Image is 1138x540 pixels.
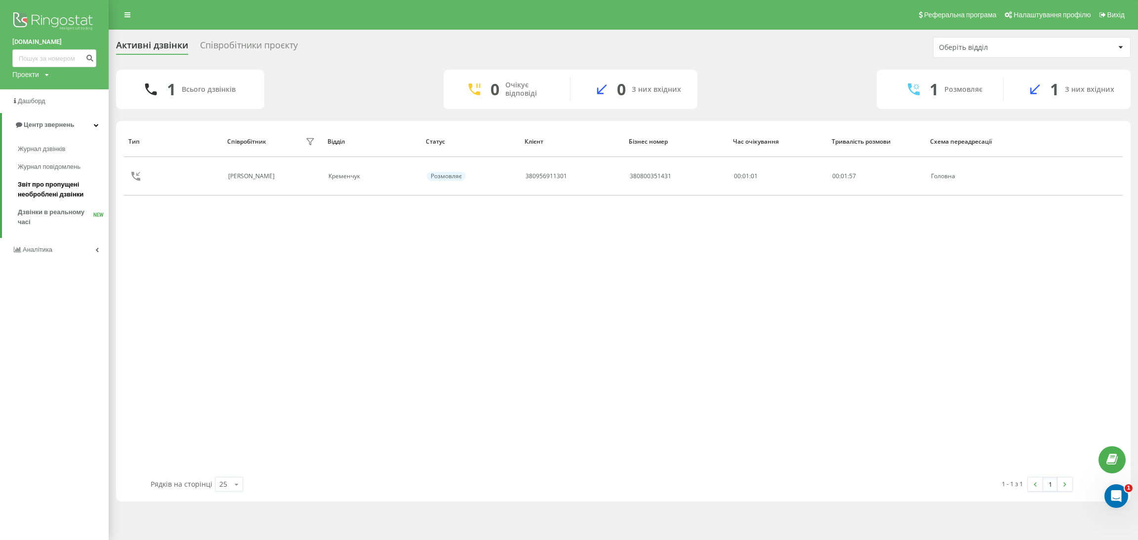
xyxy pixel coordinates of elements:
a: [DOMAIN_NAME] [12,37,96,47]
div: З них вхідних [632,85,681,94]
span: 00 [832,172,839,180]
a: Журнал повідомлень [18,158,109,176]
div: 1 - 1 з 1 [1002,479,1023,489]
span: Дзвінки в реальному часі [18,207,93,227]
span: Вихід [1107,11,1125,19]
a: 1 [1043,477,1057,491]
span: 1 [1125,484,1133,492]
span: Звіт про пропущені необроблені дзвінки [18,180,104,199]
span: Центр звернень [24,121,74,128]
div: Розмовляє [944,85,982,94]
div: Всього дзвінків [182,85,236,94]
span: Реферальна програма [924,11,997,19]
div: 380800351431 [630,173,671,180]
iframe: Intercom live chat [1104,484,1128,508]
div: 380956911301 [526,173,567,180]
div: 1 [1050,80,1059,99]
div: 1 [930,80,938,99]
span: Журнал повідомлень [18,162,81,172]
div: Проекти [12,70,39,79]
span: Дашборд [18,97,45,105]
div: Розмовляє [427,172,466,181]
div: Активні дзвінки [116,40,188,55]
div: Відділ [327,138,417,145]
div: 0 [490,80,499,99]
input: Пошук за номером [12,49,96,67]
a: Журнал дзвінків [18,140,109,158]
div: Співробітник [227,138,266,145]
div: Співробітники проєкту [200,40,298,55]
span: 57 [849,172,856,180]
div: Час очікування [733,138,822,145]
div: Клієнт [525,138,619,145]
div: 00:01:01 [734,173,822,180]
a: Центр звернень [2,113,109,137]
a: Звіт про пропущені необроблені дзвінки [18,176,109,203]
a: Дзвінки в реальному часіNEW [18,203,109,231]
span: Журнал дзвінків [18,144,65,154]
span: Рядків на сторінці [151,479,212,489]
div: Тривалість розмови [832,138,921,145]
div: : : [832,173,856,180]
div: Очікує відповіді [505,81,555,98]
div: Кременчук [328,173,416,180]
div: 0 [617,80,626,99]
div: З них вхідних [1065,85,1114,94]
span: Налаштування профілю [1014,11,1091,19]
div: 25 [219,479,227,489]
div: Головна [931,173,1019,180]
div: [PERSON_NAME] [228,173,277,180]
div: Бізнес номер [629,138,724,145]
img: Ringostat logo [12,10,96,35]
div: Оберіть відділ [939,43,1057,52]
span: Аналiтика [23,246,52,253]
div: Схема переадресації [930,138,1019,145]
div: Тип [128,138,218,145]
span: 01 [841,172,848,180]
div: Статус [426,138,515,145]
div: 1 [167,80,176,99]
